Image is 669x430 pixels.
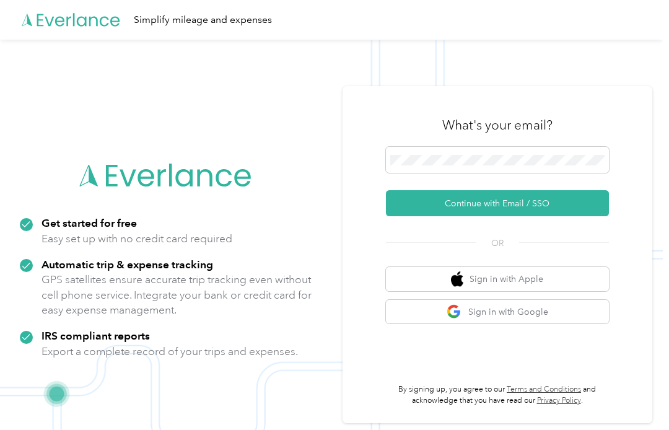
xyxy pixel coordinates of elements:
[42,258,213,271] strong: Automatic trip & expense tracking
[386,384,609,406] p: By signing up, you agree to our and acknowledge that you have read our .
[42,344,298,359] p: Export a complete record of your trips and expenses.
[476,237,519,250] span: OR
[537,396,581,405] a: Privacy Policy
[42,216,137,229] strong: Get started for free
[42,231,232,247] p: Easy set up with no credit card required
[134,12,272,28] div: Simplify mileage and expenses
[442,116,553,134] h3: What's your email?
[386,267,609,291] button: apple logoSign in with Apple
[42,329,150,342] strong: IRS compliant reports
[507,385,581,394] a: Terms and Conditions
[42,272,312,318] p: GPS satellites ensure accurate trip tracking even without cell phone service. Integrate your bank...
[386,300,609,324] button: google logoSign in with Google
[447,304,462,320] img: google logo
[386,190,609,216] button: Continue with Email / SSO
[451,271,463,287] img: apple logo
